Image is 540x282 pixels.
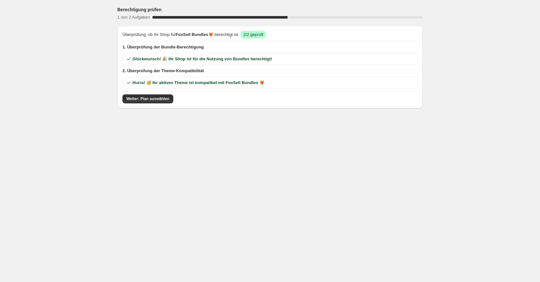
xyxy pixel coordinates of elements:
[176,32,208,37] span: FoxSell Bundles
[122,94,173,103] button: Weiter: Plan auswählen
[117,6,162,13] h3: Berechtigung prüfen
[132,56,272,62] span: Glückwunsch! 🎉 Ihr Shop ist für die Nutzung von Bundles berechtigt!
[132,80,265,86] span: Hurra! 🥳 Ihr aktives Theme ist kompatibel mit FoxSell Bundles 🦊
[122,44,418,50] span: 1. Überprüfung der Bundle-Berechtigung
[243,32,263,37] span: 2/2 geprüft
[126,96,169,101] span: Weiter: Plan auswählen
[122,68,418,74] span: 2. Überprüfung der Theme-Kompatibilität
[122,31,238,38] span: Überprüfung, ob Ihr Shop für 🦊 berechtigt ist
[117,15,150,20] span: 1 von 2 Aufgaben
